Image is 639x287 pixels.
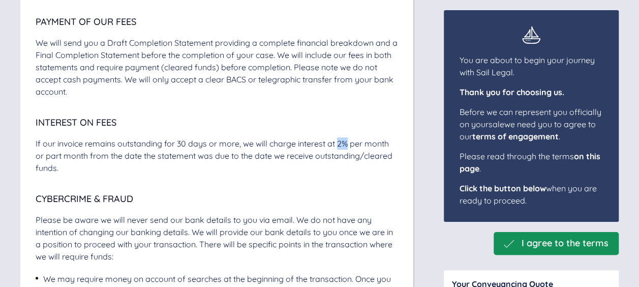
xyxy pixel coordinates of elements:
[459,151,600,174] span: Please read through the terms .
[459,55,594,77] span: You are about to begin your journey with Sail Legal.
[472,131,558,141] span: terms of engagement
[36,137,398,174] div: If our invoice remains outstanding for 30 days or more, we will charge interest at 2% per month o...
[36,37,398,98] div: We will send you a Draft Completion Statement providing a complete financial breakdown and a Fina...
[459,183,545,193] span: Click the button below
[36,214,398,263] div: Please be aware we will never send our bank details to you via email. We do not have any intentio...
[36,16,136,27] span: Payment of our Fees
[522,238,608,249] span: I agree to the terms
[459,107,601,141] span: Before we can represent you officially on your sale we need you to agree to our .
[36,117,116,128] span: Interest on Fees
[36,193,133,205] span: Cybercrime & Fraud
[459,183,596,206] span: when you are ready to proceed.
[459,87,564,97] span: Thank you for choosing us.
